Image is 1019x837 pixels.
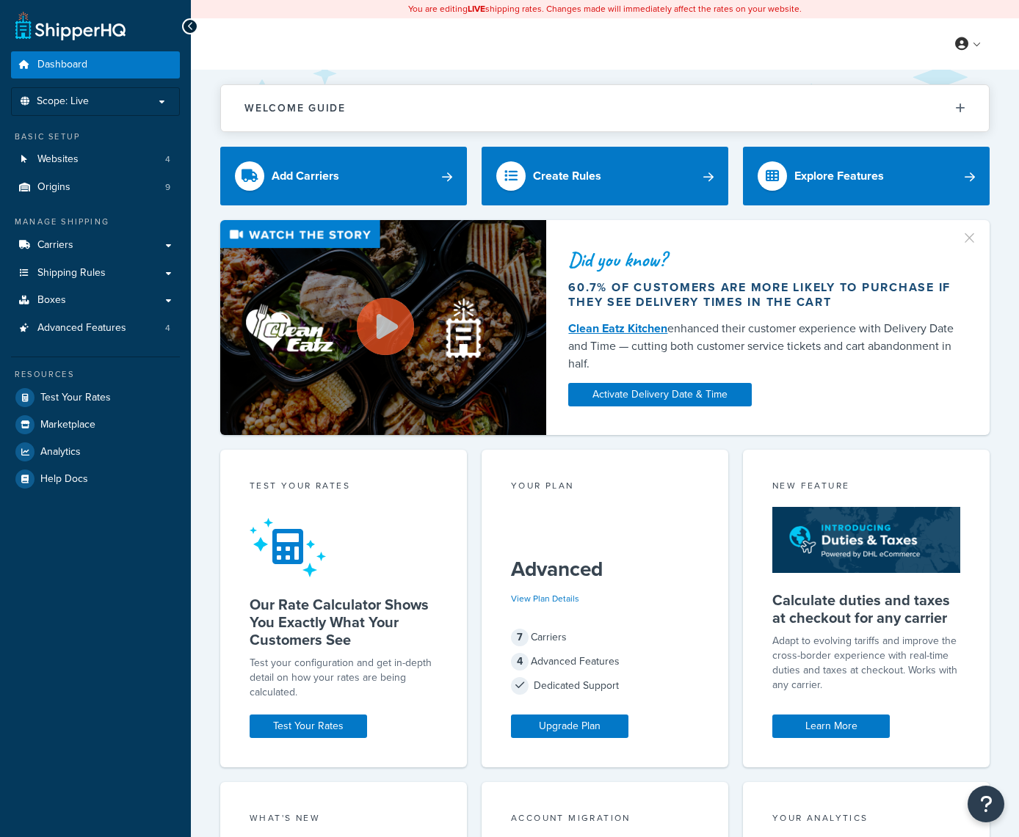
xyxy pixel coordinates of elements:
[165,322,170,335] span: 4
[244,103,346,114] h2: Welcome Guide
[250,656,438,700] div: Test your configuration and get in-depth detail on how your rates are being calculated.
[772,591,960,626] h5: Calculate duties and taxes at checkout for any carrier
[533,166,601,186] div: Create Rules
[165,153,170,166] span: 4
[511,592,579,605] a: View Plan Details
[11,287,180,314] a: Boxes
[37,59,87,71] span: Dashboard
[220,147,467,205] a: Add Carriers
[40,419,95,431] span: Marketplace
[511,811,699,828] div: Account Migration
[568,320,968,373] div: enhanced their customer experience with Delivery Date and Time — cutting both customer service ti...
[11,131,180,143] div: Basic Setup
[11,216,180,228] div: Manage Shipping
[511,653,529,670] span: 4
[40,446,81,458] span: Analytics
[511,676,699,696] div: Dedicated Support
[511,629,529,646] span: 7
[37,267,106,279] span: Shipping Rules
[11,51,180,78] a: Dashboard
[272,166,339,186] div: Add Carriers
[11,146,180,173] li: Websites
[468,2,485,15] b: LIVE
[11,439,180,465] a: Analytics
[11,260,180,287] a: Shipping Rules
[568,249,968,270] div: Did you know?
[511,627,699,648] div: Carriers
[221,85,989,131] button: Welcome Guide
[11,146,180,173] a: Websites4
[772,479,960,496] div: New Feature
[11,315,180,342] a: Advanced Features4
[220,220,546,435] img: Video thumbnail
[11,174,180,201] a: Origins9
[772,714,890,738] a: Learn More
[40,392,111,404] span: Test Your Rates
[482,147,728,205] a: Create Rules
[11,368,180,381] div: Resources
[250,811,438,828] div: What's New
[250,479,438,496] div: Test your rates
[511,479,699,496] div: Your Plan
[511,714,628,738] a: Upgrade Plan
[11,174,180,201] li: Origins
[40,473,88,486] span: Help Docs
[37,322,126,335] span: Advanced Features
[11,232,180,259] a: Carriers
[11,412,180,438] a: Marketplace
[772,811,960,828] div: Your Analytics
[568,383,752,406] a: Activate Delivery Date & Time
[11,384,180,411] a: Test Your Rates
[250,714,367,738] a: Test Your Rates
[11,466,180,492] a: Help Docs
[568,280,968,310] div: 60.7% of customers are more likely to purchase if they see delivery times in the cart
[37,239,73,252] span: Carriers
[37,95,89,108] span: Scope: Live
[968,786,1004,822] button: Open Resource Center
[511,558,699,581] h5: Advanced
[794,166,884,186] div: Explore Features
[37,294,66,307] span: Boxes
[37,181,70,194] span: Origins
[743,147,990,205] a: Explore Features
[11,315,180,342] li: Advanced Features
[250,596,438,648] h5: Our Rate Calculator Shows You Exactly What Your Customers See
[568,320,667,337] a: Clean Eatz Kitchen
[37,153,79,166] span: Websites
[772,634,960,692] p: Adapt to evolving tariffs and improve the cross-border experience with real-time duties and taxes...
[511,651,699,672] div: Advanced Features
[165,181,170,194] span: 9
